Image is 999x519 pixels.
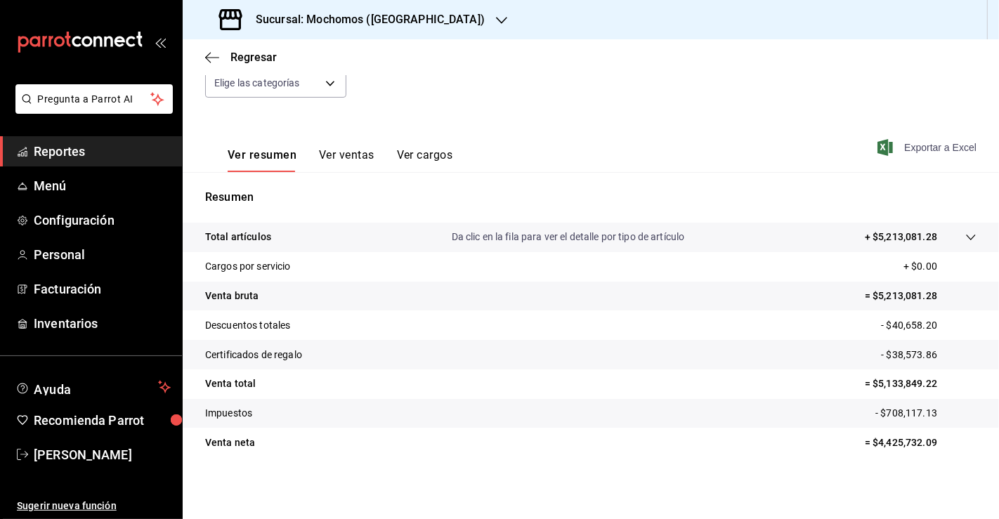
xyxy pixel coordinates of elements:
[34,379,152,395] span: Ayuda
[205,289,259,303] p: Venta bruta
[38,92,151,107] span: Pregunta a Parrot AI
[881,318,977,333] p: - $40,658.20
[34,245,171,264] span: Personal
[865,435,977,450] p: = $4,425,732.09
[34,314,171,333] span: Inventarios
[214,76,300,90] span: Elige las categorías
[244,11,485,28] h3: Sucursal: Mochomos ([GEOGRAPHIC_DATA])
[865,230,937,244] p: + $5,213,081.28
[397,148,453,172] button: Ver cargos
[881,348,977,362] p: - $38,573.86
[34,280,171,298] span: Facturación
[875,406,977,421] p: - $708,117.13
[205,230,271,244] p: Total artículos
[903,259,977,274] p: + $0.00
[34,445,171,464] span: [PERSON_NAME]
[228,148,296,172] button: Ver resumen
[319,148,374,172] button: Ver ventas
[865,376,977,391] p: = $5,133,849.22
[155,37,166,48] button: open_drawer_menu
[34,176,171,195] span: Menú
[205,435,255,450] p: Venta neta
[205,318,290,333] p: Descuentos totales
[205,376,256,391] p: Venta total
[34,142,171,161] span: Reportes
[230,51,277,64] span: Regresar
[205,189,977,206] p: Resumen
[228,148,452,172] div: navigation tabs
[205,51,277,64] button: Regresar
[205,348,302,362] p: Certificados de regalo
[17,499,171,513] span: Sugerir nueva función
[10,102,173,117] a: Pregunta a Parrot AI
[34,211,171,230] span: Configuración
[865,289,977,303] p: = $5,213,081.28
[34,411,171,430] span: Recomienda Parrot
[452,230,685,244] p: Da clic en la fila para ver el detalle por tipo de artículo
[880,139,977,156] button: Exportar a Excel
[15,84,173,114] button: Pregunta a Parrot AI
[205,259,291,274] p: Cargos por servicio
[205,406,252,421] p: Impuestos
